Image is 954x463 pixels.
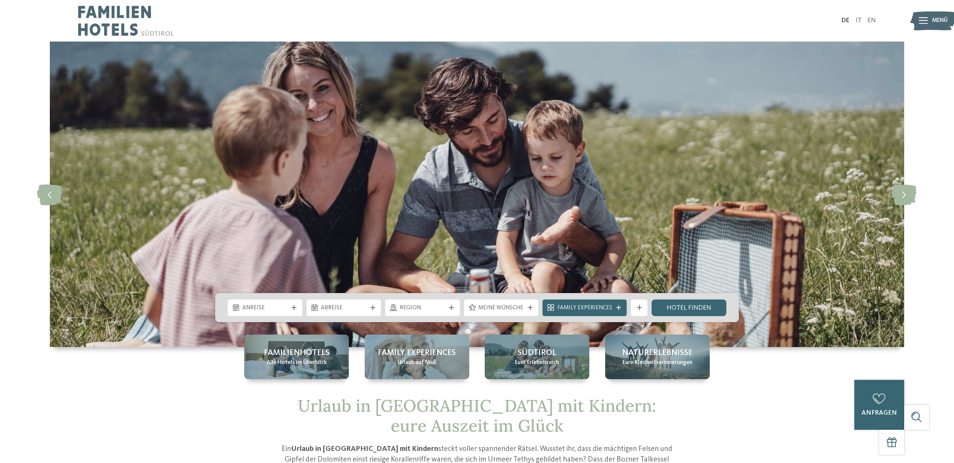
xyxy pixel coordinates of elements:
a: Hotel finden [652,299,726,316]
span: anfragen [862,410,897,416]
span: Region [400,304,445,312]
a: Urlaub in Südtirol mit Kindern – ein unvergessliches Erlebnis Südtirol Euer Erlebnisreich [485,335,589,379]
span: Euer Erlebnisreich [515,359,559,367]
span: Urlaub in [GEOGRAPHIC_DATA] mit Kindern: eure Auszeit im Glück [298,395,656,436]
span: Eure Kindheitserinnerungen [623,359,692,367]
span: Family Experiences [557,304,612,312]
a: anfragen [854,380,904,430]
span: Südtirol [518,347,556,359]
span: Anreise [242,304,288,312]
strong: Urlaub in [GEOGRAPHIC_DATA] mit Kindern [291,445,438,453]
a: Urlaub in Südtirol mit Kindern – ein unvergessliches Erlebnis Family Experiences Urlaub auf Maß [365,335,469,379]
span: Abreise [321,304,367,312]
a: Urlaub in Südtirol mit Kindern – ein unvergessliches Erlebnis Familienhotels Alle Hotels im Überb... [244,335,349,379]
a: IT [856,17,862,24]
span: Menü [932,17,948,25]
a: DE [841,17,849,24]
span: Naturerlebnisse [622,347,692,359]
span: Alle Hotels im Überblick [267,359,327,367]
span: Meine Wünsche [478,304,524,312]
a: EN [868,17,876,24]
span: Urlaub auf Maß [398,359,436,367]
a: Urlaub in Südtirol mit Kindern – ein unvergessliches Erlebnis Naturerlebnisse Eure Kindheitserinn... [605,335,710,379]
img: Urlaub in Südtirol mit Kindern – ein unvergessliches Erlebnis [50,42,904,347]
span: Family Experiences [378,347,456,359]
span: Familienhotels [264,347,330,359]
